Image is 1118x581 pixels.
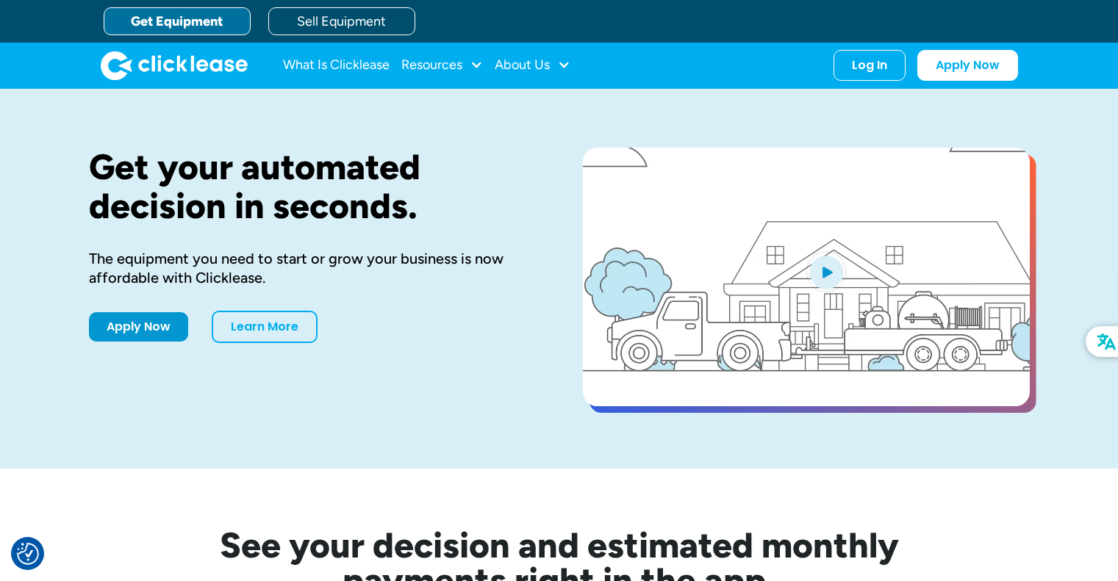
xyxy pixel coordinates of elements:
div: Resources [401,51,483,80]
div: About Us [495,51,570,80]
img: Blue play button logo on a light blue circular background [806,251,846,292]
a: Sell Equipment [268,7,415,35]
a: What Is Clicklease [283,51,390,80]
a: Learn More [212,311,318,343]
div: The equipment you need to start or grow your business is now affordable with Clicklease. [89,249,536,287]
img: Clicklease logo [101,51,248,80]
a: home [101,51,248,80]
img: Revisit consent button [17,543,39,565]
h1: Get your automated decision in seconds. [89,148,536,225]
a: Apply Now [89,312,188,342]
a: Apply Now [917,50,1018,81]
button: Consent Preferences [17,543,39,565]
div: Log In [852,58,887,73]
a: Get Equipment [104,7,251,35]
a: open lightbox [583,148,1030,406]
